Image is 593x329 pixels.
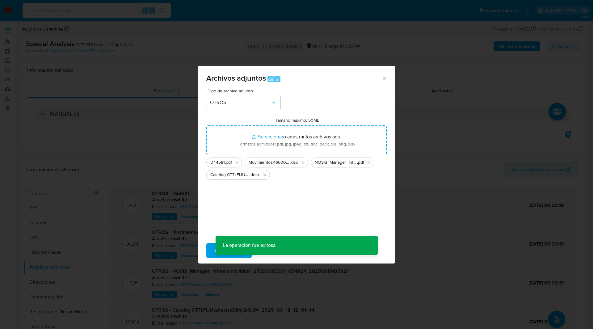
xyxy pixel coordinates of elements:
[249,159,290,166] span: Movimientos-166001211
[365,159,373,166] button: Eliminar NOSIS_Manager_InformeIndividual_27296903391_654924_20250919105921.pdf
[214,244,244,257] span: Subir archivo
[225,159,232,166] span: .pdf
[233,159,241,166] button: Eliminar D44581.pdf
[206,95,280,110] button: OTROS
[261,171,268,179] button: Eliminar Caselog CT7kFIJUwAestsxDMpGtMJ01_2025_09_18_12_01_44.docx
[381,75,387,81] button: Cerrar
[216,236,283,255] p: La operación fue exitosa
[276,76,278,82] span: a
[206,243,252,258] button: Subir archivo
[208,89,282,93] span: Tipo de archivo adjunto
[210,99,271,106] span: OTROS
[315,159,357,166] span: NOSIS_Manager_InformeIndividual_27296903391_654924_20250919105921
[206,155,387,180] ul: Archivos seleccionados
[262,244,282,257] span: Cancelar
[210,159,225,166] span: D44581
[268,76,273,82] span: Alt
[206,73,266,83] span: Archivos adjuntos
[299,159,307,166] button: Eliminar Movimientos-166001211.xlsx
[275,117,320,123] label: Tamaño máximo: 50MB
[250,172,260,178] span: .docx
[290,159,298,166] span: .xlsx
[210,172,250,178] span: Caselog CT7kFIJUwAestsxDMpGtMJ01_2025_09_18_12_01_44
[357,159,364,166] span: .pdf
